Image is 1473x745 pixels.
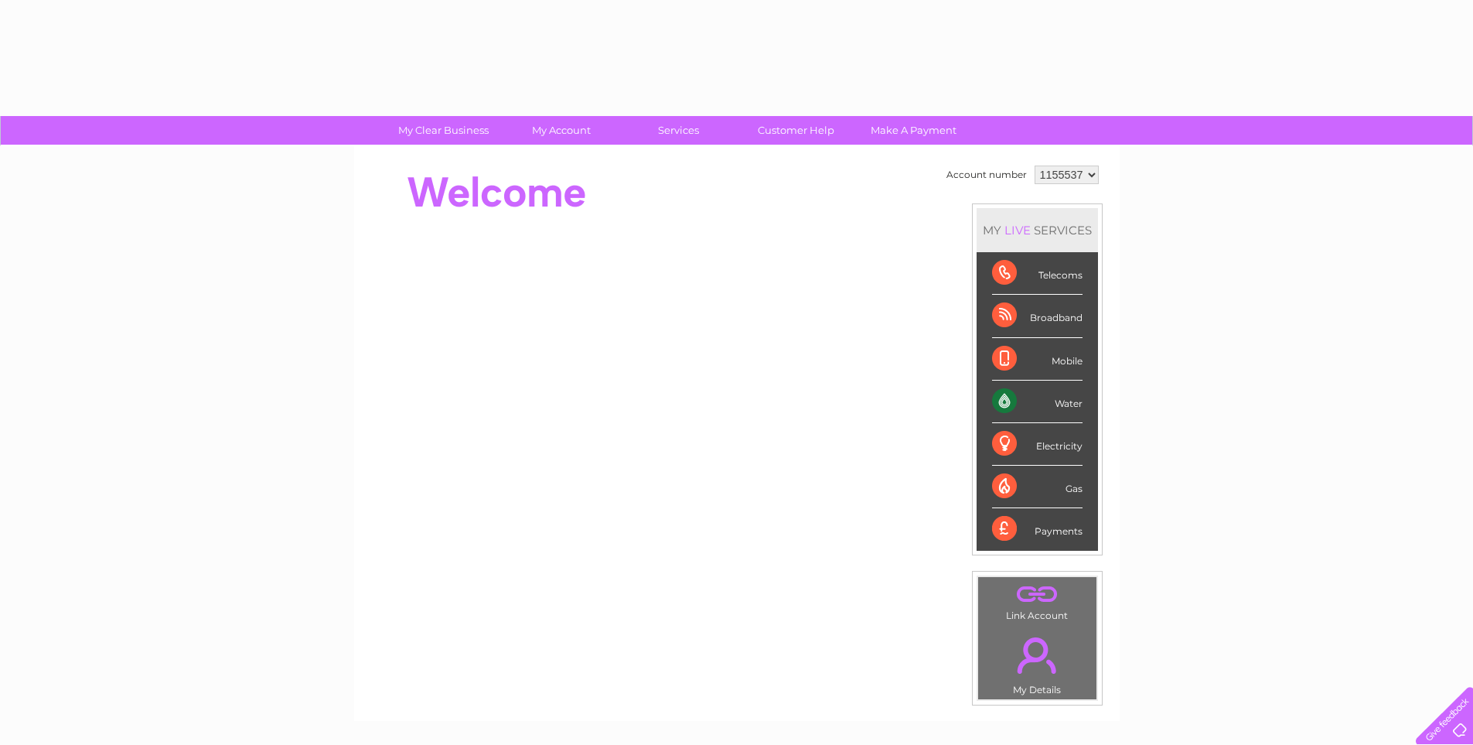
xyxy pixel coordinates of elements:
a: Customer Help [732,116,860,145]
div: Broadband [992,295,1083,337]
div: LIVE [1001,223,1034,238]
td: Account number [943,162,1031,188]
td: Link Account [977,576,1097,625]
div: Payments [992,508,1083,550]
a: Services [615,116,742,145]
a: . [982,628,1093,682]
div: MY SERVICES [977,208,1098,252]
div: Electricity [992,423,1083,466]
div: Water [992,381,1083,423]
a: My Clear Business [380,116,507,145]
div: Telecoms [992,252,1083,295]
div: Gas [992,466,1083,508]
td: My Details [977,624,1097,700]
div: Mobile [992,338,1083,381]
a: Make A Payment [850,116,977,145]
a: . [982,581,1093,608]
a: My Account [497,116,625,145]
